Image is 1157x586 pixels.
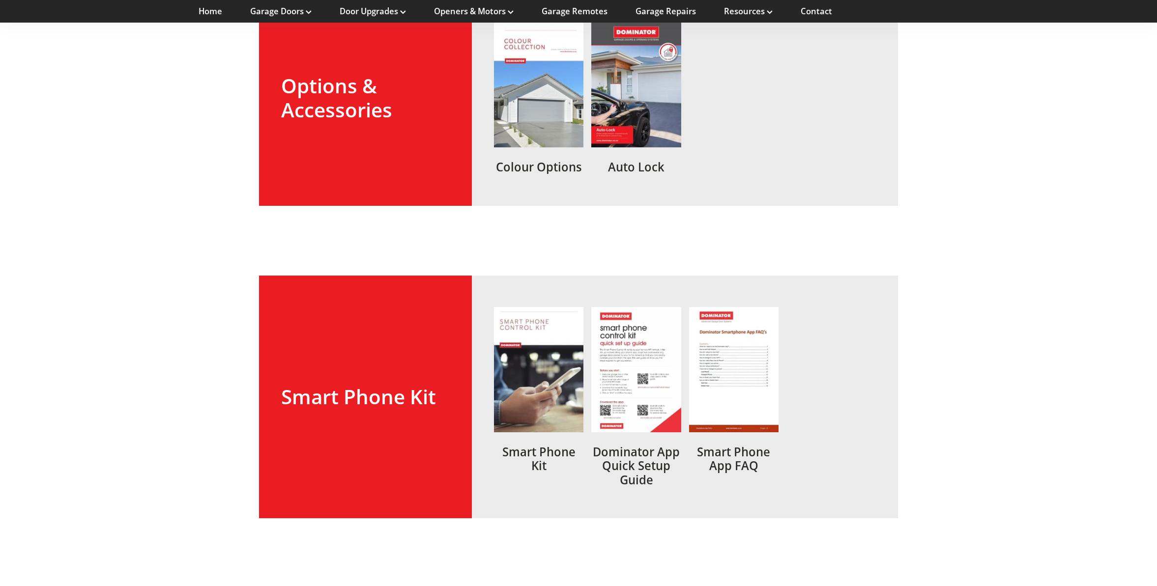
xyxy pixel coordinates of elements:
h2: Smart Phone Kit [281,385,450,409]
h2: Options & Accessories [281,74,450,122]
a: Garage Repairs [636,6,696,17]
a: Resources [724,6,773,17]
a: Contact [801,6,832,17]
a: Home [199,6,222,17]
a: Door Upgrades [340,6,406,17]
a: Garage Doors [250,6,312,17]
a: Openers & Motors [434,6,514,17]
a: Garage Remotes [542,6,607,17]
